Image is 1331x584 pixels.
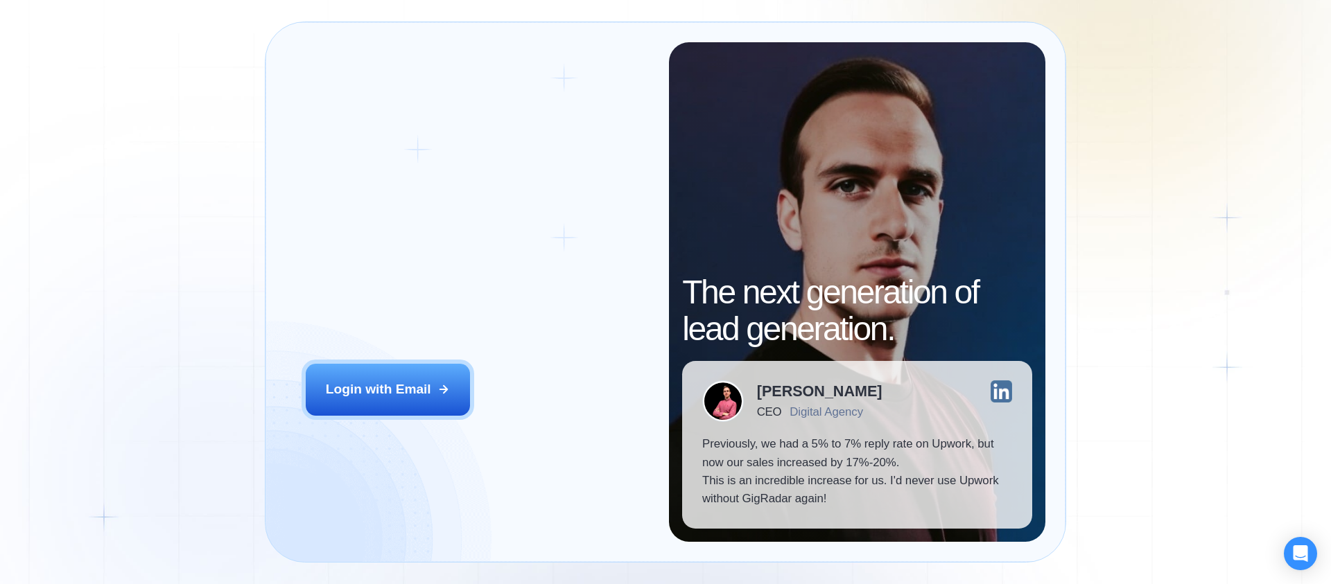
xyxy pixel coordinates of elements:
[757,405,781,418] div: CEO
[790,405,863,418] div: Digital Agency
[326,380,431,398] div: Login with Email
[702,435,1012,508] p: Previously, we had a 5% to 7% reply rate on Upwork, but now our sales increased by 17%-20%. This ...
[306,364,471,415] button: Login with Email
[757,384,882,399] div: [PERSON_NAME]
[682,274,1032,348] h2: The next generation of lead generation.
[1284,537,1317,570] div: Open Intercom Messenger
